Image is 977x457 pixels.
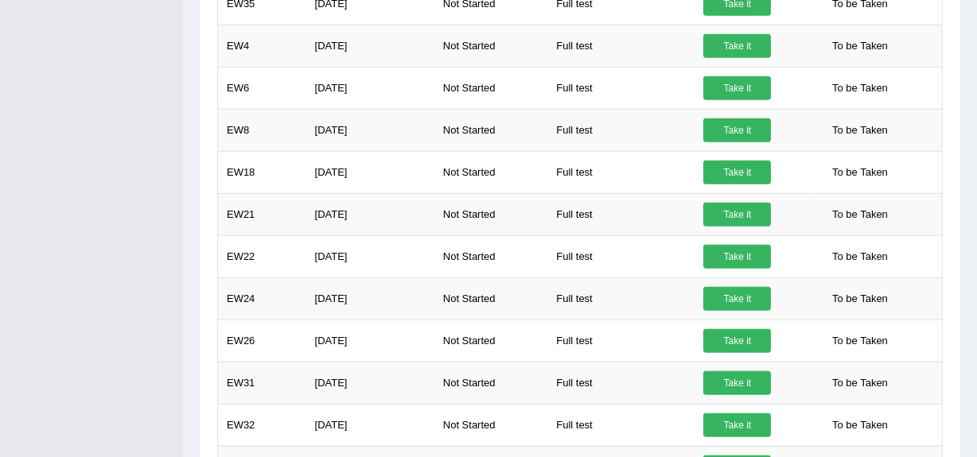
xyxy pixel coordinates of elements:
td: Not Started [434,235,547,277]
td: EW24 [218,277,306,320]
td: EW8 [218,109,306,151]
td: EW32 [218,404,306,446]
td: Full test [547,109,695,151]
td: [DATE] [306,362,434,404]
a: Take it [703,329,771,353]
td: Full test [547,151,695,193]
td: [DATE] [306,235,434,277]
td: [DATE] [306,109,434,151]
span: To be Taken [824,161,896,184]
td: Not Started [434,320,547,362]
td: Full test [547,193,695,235]
td: Full test [547,404,695,446]
td: Not Started [434,25,547,67]
td: EW18 [218,151,306,193]
a: Take it [703,76,771,100]
td: Not Started [434,362,547,404]
td: Not Started [434,151,547,193]
td: Full test [547,362,695,404]
span: To be Taken [824,413,896,437]
td: Not Started [434,277,547,320]
span: To be Taken [824,118,896,142]
td: EW26 [218,320,306,362]
td: Not Started [434,193,547,235]
td: EW6 [218,67,306,109]
td: Not Started [434,404,547,446]
a: Take it [703,287,771,311]
td: Not Started [434,109,547,151]
a: Take it [703,371,771,395]
a: Take it [703,118,771,142]
td: Full test [547,277,695,320]
td: Full test [547,235,695,277]
td: [DATE] [306,277,434,320]
td: Full test [547,67,695,109]
a: Take it [703,413,771,437]
td: [DATE] [306,67,434,109]
td: Full test [547,25,695,67]
td: Not Started [434,67,547,109]
span: To be Taken [824,34,896,58]
td: EW31 [218,362,306,404]
td: EW22 [218,235,306,277]
span: To be Taken [824,203,896,227]
td: [DATE] [306,193,434,235]
td: EW4 [218,25,306,67]
a: Take it [703,161,771,184]
a: Take it [703,203,771,227]
span: To be Taken [824,287,896,311]
td: [DATE] [306,404,434,446]
a: Take it [703,34,771,58]
td: Full test [547,320,695,362]
span: To be Taken [824,76,896,100]
span: To be Taken [824,371,896,395]
span: To be Taken [824,329,896,353]
td: EW21 [218,193,306,235]
span: To be Taken [824,245,896,269]
td: [DATE] [306,25,434,67]
td: [DATE] [306,320,434,362]
a: Take it [703,245,771,269]
td: [DATE] [306,151,434,193]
